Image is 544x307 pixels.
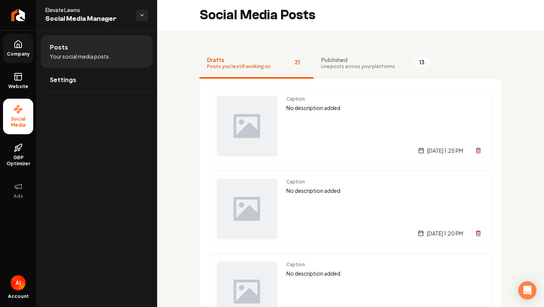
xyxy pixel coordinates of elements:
button: DraftsPosts you're still working on21 [199,48,314,79]
img: Post preview [217,179,277,239]
span: Posts you're still working on [207,64,270,70]
span: Ads [11,193,26,199]
span: Posts [50,43,68,52]
img: Rebolt Logo [11,9,25,21]
span: Account [8,293,29,299]
span: Live posts across your platforms [321,64,395,70]
span: [DATE] 1:20 PM [427,229,463,237]
a: GBP Optimizer [3,137,33,173]
span: Website [5,84,31,90]
a: Post previewCaptionNo description added[DATE] 1:20 PM [209,171,492,247]
span: Social Media [3,116,33,128]
img: Abdi Ismael [11,275,26,290]
div: Open Intercom Messenger [518,281,536,299]
span: Caption [286,262,484,268]
span: Your social media posts. [50,53,110,60]
span: Company [4,51,33,57]
span: [DATE] 1:25 PM [427,147,463,154]
span: Elevate Lawns [45,6,130,14]
span: 21 [289,56,306,68]
h2: Social Media Posts [199,8,315,23]
span: 13 [413,56,430,68]
span: GBP Optimizer [3,155,33,167]
span: Caption [286,96,484,102]
button: PublishedLive posts across your platforms13 [314,48,438,79]
span: Caption [286,179,484,185]
a: Post previewCaptionNo description added[DATE] 1:25 PM [209,88,492,164]
span: Social Media Manager [45,14,130,24]
p: No description added [286,104,484,112]
p: No description added [286,186,484,195]
button: Open user button [11,275,26,290]
a: Settings [41,68,153,92]
a: Company [3,34,33,63]
span: Published [321,56,395,64]
button: Ads [3,176,33,205]
img: Post preview [217,96,277,157]
span: Settings [50,75,76,84]
nav: Tabs [199,48,502,79]
a: Website [3,66,33,96]
span: Drafts [207,56,270,64]
p: No description added [286,269,484,278]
